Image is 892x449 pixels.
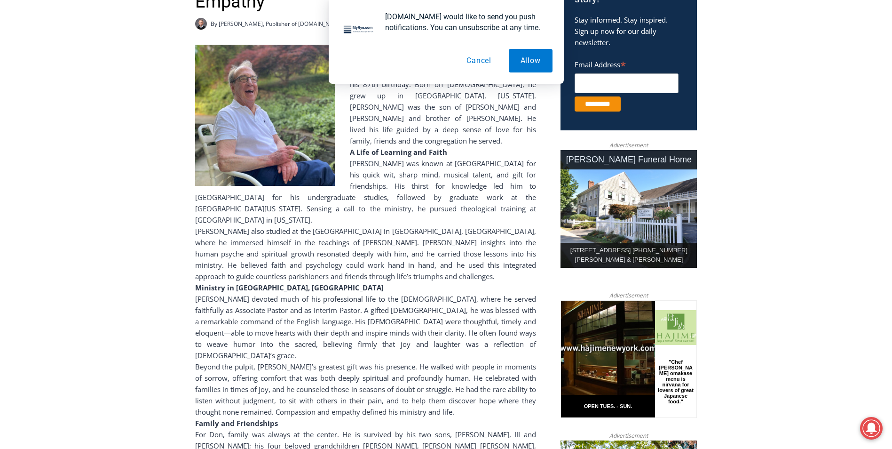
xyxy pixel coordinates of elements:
div: [PERSON_NAME] was known at [GEOGRAPHIC_DATA] for his quick wit, sharp mind, musical talent, and g... [195,158,536,225]
div: [STREET_ADDRESS] [PHONE_NUMBER] [PERSON_NAME] & [PERSON_NAME] [560,243,697,268]
img: notification icon [340,11,378,49]
span: Advertisement [600,141,657,150]
strong: Ministry in [GEOGRAPHIC_DATA], [GEOGRAPHIC_DATA] [195,283,384,292]
span: Open Tues. - Sun. [PHONE_NUMBER] [3,97,92,133]
div: [PERSON_NAME] devoted much of his professional life to the [DEMOGRAPHIC_DATA], where he served fa... [195,293,536,361]
div: [DOMAIN_NAME] would like to send you push notifications. You can unsubscribe at any time. [378,11,553,33]
button: Cancel [455,49,503,72]
button: Allow [509,49,553,72]
div: [PERSON_NAME] also studied at the [GEOGRAPHIC_DATA] in [GEOGRAPHIC_DATA], [GEOGRAPHIC_DATA], wher... [195,225,536,282]
strong: Family and Friendships [195,418,278,428]
span: Intern @ [DOMAIN_NAME] [246,94,436,115]
div: Beyond the pulpit, [PERSON_NAME]’s greatest gift was his presence. He walked with people in momen... [195,361,536,417]
div: [PERSON_NAME] Funeral Home [560,150,697,169]
a: Open Tues. - Sun. [PHONE_NUMBER] [0,95,95,117]
span: Advertisement [600,431,657,440]
div: The [PERSON_NAME] ([DATE] – [DATE]), affectionately known as Don to friends, “Papa” to his family... [195,45,536,146]
span: Advertisement [600,291,657,300]
div: "[PERSON_NAME] and I covered the [DATE] Parade, which was a really eye opening experience as I ha... [237,0,444,91]
strong: A Life of Learning and Faith [350,147,447,157]
img: Obituary - Donald Poole - 2 [195,45,335,186]
div: "Chef [PERSON_NAME] omakase menu is nirvana for lovers of great Japanese food." [96,59,134,112]
a: Intern @ [DOMAIN_NAME] [226,91,456,117]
